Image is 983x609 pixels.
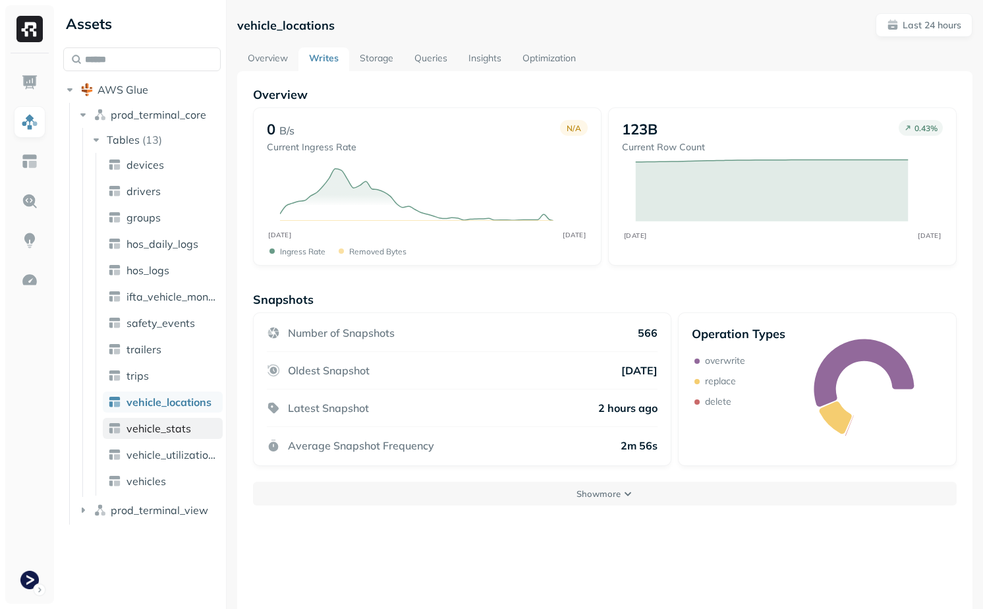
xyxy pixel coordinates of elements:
[126,264,169,277] span: hos_logs
[103,154,223,175] a: devices
[288,326,395,339] p: Number of Snapshots
[21,153,38,170] img: Asset Explorer
[21,113,38,130] img: Assets
[126,448,217,461] span: vehicle_utilization_day
[103,444,223,465] a: vehicle_utilization_day
[76,104,221,125] button: prod_terminal_core
[624,231,647,239] tspan: [DATE]
[126,211,161,224] span: groups
[622,141,705,154] p: Current Row Count
[269,231,292,239] tspan: [DATE]
[76,500,221,521] button: prod_terminal_view
[103,181,223,202] a: drivers
[288,439,434,452] p: Average Snapshot Frequency
[576,488,621,500] p: Show more
[108,290,121,303] img: table
[63,79,221,100] button: AWS Glue
[103,312,223,333] a: safety_events
[349,246,407,256] p: Removed bytes
[107,133,140,146] span: Tables
[108,316,121,330] img: table
[142,133,162,146] p: ( 13 )
[253,482,957,506] button: Showmore
[94,108,107,121] img: namespace
[126,475,166,488] span: vehicles
[267,141,356,154] p: Current Ingress Rate
[126,422,191,435] span: vehicle_stats
[103,233,223,254] a: hos_daily_logs
[108,422,121,435] img: table
[876,13,972,37] button: Last 24 hours
[103,471,223,492] a: vehicles
[103,286,223,307] a: ifta_vehicle_months
[279,123,295,138] p: B/s
[108,185,121,198] img: table
[638,326,658,339] p: 566
[111,108,206,121] span: prod_terminal_core
[111,504,208,517] span: prod_terminal_view
[404,47,458,71] a: Queries
[622,120,658,138] p: 123B
[108,211,121,224] img: table
[103,260,223,281] a: hos_logs
[914,123,938,133] p: 0.43 %
[237,18,335,33] p: vehicle_locations
[705,355,745,367] p: overwrite
[349,47,404,71] a: Storage
[103,365,223,386] a: trips
[108,343,121,356] img: table
[21,272,38,289] img: Optimization
[705,375,736,388] p: replace
[103,418,223,439] a: vehicle_stats
[598,401,658,415] p: 2 hours ago
[108,237,121,250] img: table
[267,120,275,138] p: 0
[126,395,211,409] span: vehicle_locations
[108,369,121,382] img: table
[903,19,961,32] p: Last 24 hours
[126,290,217,303] span: ifta_vehicle_months
[458,47,512,71] a: Insights
[103,207,223,228] a: groups
[126,237,198,250] span: hos_daily_logs
[63,13,221,34] div: Assets
[512,47,586,71] a: Optimization
[20,571,39,589] img: Terminal
[103,391,223,413] a: vehicle_locations
[108,264,121,277] img: table
[126,158,164,171] span: devices
[108,475,121,488] img: table
[21,74,38,91] img: Dashboard
[98,83,148,96] span: AWS Glue
[126,343,161,356] span: trailers
[21,192,38,210] img: Query Explorer
[621,364,658,377] p: [DATE]
[94,504,107,517] img: namespace
[288,401,369,415] p: Latest Snapshot
[108,158,121,171] img: table
[280,246,325,256] p: Ingress Rate
[16,16,43,42] img: Ryft
[563,231,586,239] tspan: [DATE]
[288,364,370,377] p: Oldest Snapshot
[90,129,222,150] button: Tables(13)
[126,316,195,330] span: safety_events
[126,185,161,198] span: drivers
[918,231,941,239] tspan: [DATE]
[108,448,121,461] img: table
[253,292,314,307] p: Snapshots
[108,395,121,409] img: table
[21,232,38,249] img: Insights
[253,87,957,102] p: Overview
[692,326,785,341] p: Operation Types
[103,339,223,360] a: trailers
[126,369,149,382] span: trips
[705,395,731,408] p: delete
[80,83,94,96] img: root
[621,439,658,452] p: 2m 56s
[298,47,349,71] a: Writes
[567,123,581,133] p: N/A
[237,47,298,71] a: Overview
